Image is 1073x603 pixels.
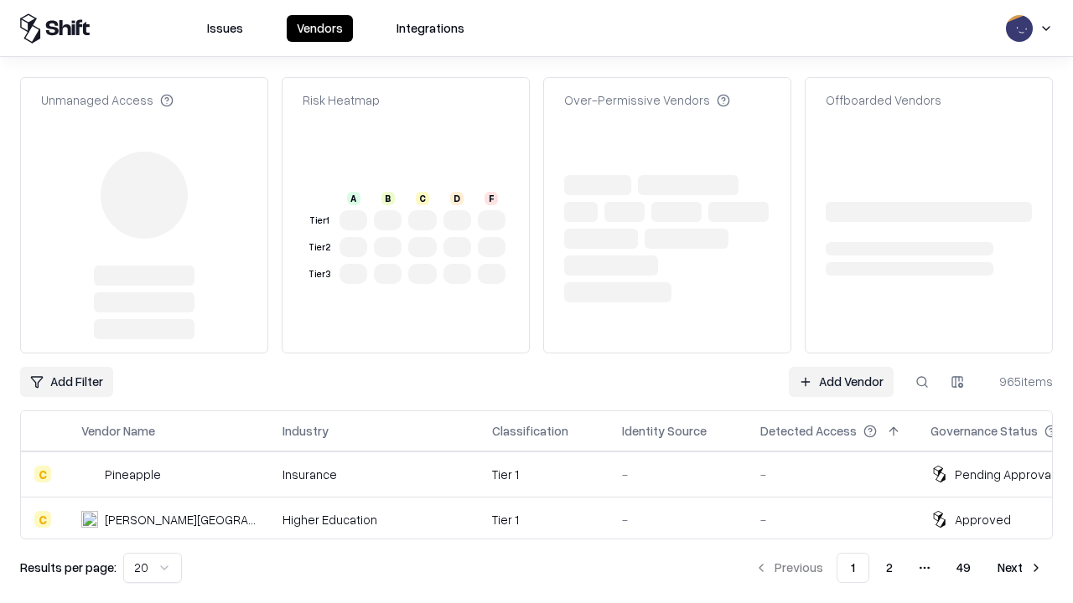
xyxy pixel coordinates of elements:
[485,192,498,205] div: F
[283,466,465,483] div: Insurance
[987,553,1053,583] button: Next
[105,466,161,483] div: Pineapple
[492,466,595,483] div: Tier 1
[416,192,429,205] div: C
[306,267,333,281] div: Tier 3
[492,511,595,528] div: Tier 1
[492,422,568,440] div: Classification
[303,91,380,109] div: Risk Heatmap
[306,240,333,255] div: Tier 2
[81,511,98,528] img: Reichman University
[347,192,360,205] div: A
[760,466,904,483] div: -
[986,373,1053,390] div: 965 items
[760,511,904,528] div: -
[622,466,733,483] div: -
[283,422,329,440] div: Industry
[955,466,1054,483] div: Pending Approval
[789,367,894,397] a: Add Vendor
[873,553,906,583] button: 2
[450,192,464,205] div: D
[197,15,253,42] button: Issues
[34,511,51,528] div: C
[283,511,465,528] div: Higher Education
[826,91,941,109] div: Offboarded Vendors
[943,553,984,583] button: 49
[760,422,857,440] div: Detected Access
[744,553,1053,583] nav: pagination
[20,367,113,397] button: Add Filter
[105,511,256,528] div: [PERSON_NAME][GEOGRAPHIC_DATA]
[20,559,117,576] p: Results per page:
[34,466,51,482] div: C
[955,511,1011,528] div: Approved
[930,422,1038,440] div: Governance Status
[381,192,395,205] div: B
[41,91,174,109] div: Unmanaged Access
[306,214,333,228] div: Tier 1
[837,553,869,583] button: 1
[622,511,733,528] div: -
[81,466,98,482] img: Pineapple
[386,15,474,42] button: Integrations
[622,422,707,440] div: Identity Source
[287,15,353,42] button: Vendors
[81,422,155,440] div: Vendor Name
[564,91,730,109] div: Over-Permissive Vendors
